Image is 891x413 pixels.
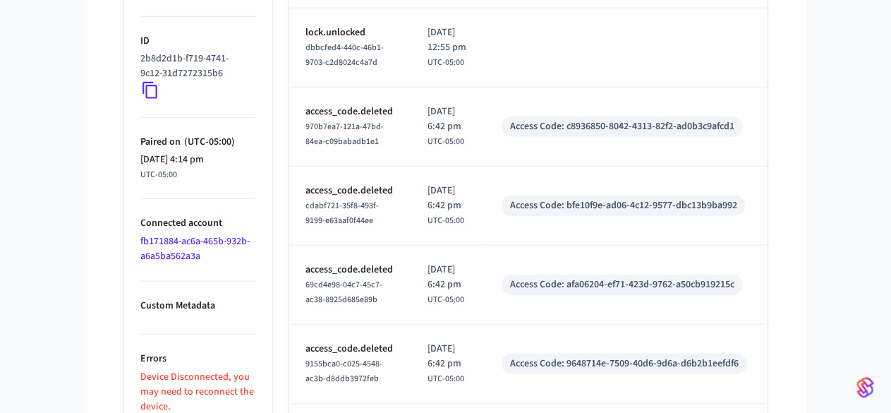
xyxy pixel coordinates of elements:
span: [DATE] 4:14 pm [141,152,205,167]
img: Google [6,160,47,172]
div: Access Code: 9648714e-7509-40d6-9d6a-d6b2b1eefdf6 [510,357,739,371]
div: America/Bogota [428,104,468,148]
span: Ver ahorros [6,91,54,102]
p: ID [141,34,255,49]
span: cdabf721-35f8-493f-9199-e63aaf0f44ee [306,200,380,227]
span: cashback [130,88,171,100]
img: Apple [6,207,41,218]
span: Regístrate con Google [47,160,141,171]
div: America/Bogota [428,342,468,385]
p: Errors [141,352,255,366]
p: 2b8d2d1b-f719-4741-9c12-31d7272315b6 [141,52,250,81]
div: Access Code: bfe10f9e-ad06-4c12-9577-dbc13b9ba992 [510,198,737,213]
img: Facebook [6,176,59,187]
span: Iniciar sesión [6,114,61,124]
p: Custom Metadata [141,299,255,313]
span: [DATE] 6:42 pm [428,104,468,134]
span: UTC-05:00 [428,136,464,148]
img: SeamLogoGradient.69752ec5.svg [857,376,874,399]
span: Regístrate con Facebook [59,176,164,186]
span: Regístrate ahora [6,138,75,148]
img: Email [6,191,40,203]
p: access_code.deleted [306,342,394,357]
p: access_code.deleted [306,104,394,119]
a: fb171884-ac6a-465b-932b-a6a5ba562a3a [141,234,250,263]
p: Connected account [141,216,255,231]
span: Regístrate ahora [6,114,75,124]
div: America/Bogota [428,263,468,306]
span: [DATE] 6:42 pm [428,342,468,371]
p: access_code.deleted [306,184,394,198]
span: UTC-05:00 [428,215,464,227]
span: 970b7ea7-121a-47bd-84ea-c09babadb1e1 [306,121,384,148]
span: 9155bca0-c025-4548-ac3b-d8ddb3972feb [306,358,383,385]
span: [DATE] 6:42 pm [428,263,468,292]
span: Regístrate con Apple [41,207,128,217]
span: [DATE] 12:55 pm [428,25,468,55]
span: UTC-05:00 [428,373,464,385]
p: access_code.deleted [306,263,394,277]
span: UTC-05:00 [428,294,464,306]
div: America/Bogota [141,152,205,181]
p: Paired on [141,135,255,150]
span: UTC-05:00 [428,56,464,69]
div: America/Bogota [428,184,468,227]
span: 69cd4e98-04c7-45c7-ac38-8925d685e89b [306,279,383,306]
span: UTC-05:00 [141,169,178,181]
p: lock.unlocked [306,25,394,40]
span: ( UTC-05:00 ) [181,135,235,149]
span: Regístrate con Email [40,191,128,202]
span: [DATE] 6:42 pm [428,184,468,213]
span: dbbcfed4-440c-46b1-9703-c2d8024c4a7d [306,42,384,68]
div: America/Bogota [428,25,468,69]
div: Access Code: c8936850-8042-4313-82f2-ad0b3c9afcd1 [510,119,734,134]
div: Access Code: afa06204-ef71-423d-9762-a50cb919215c [510,277,734,292]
